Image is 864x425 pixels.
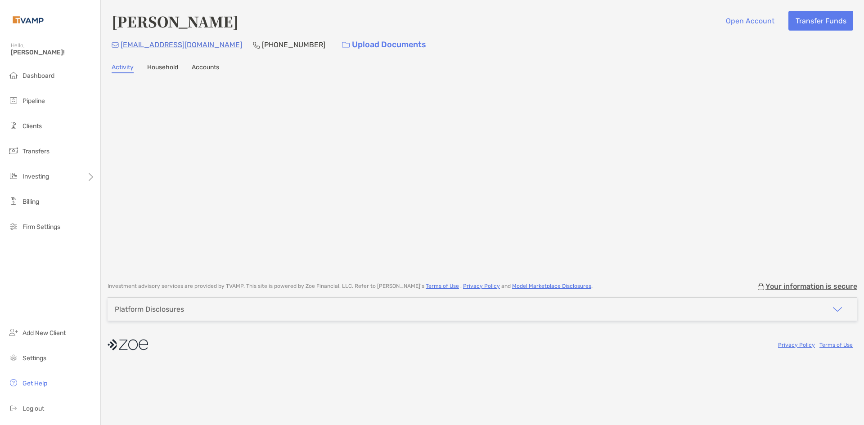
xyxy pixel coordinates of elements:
[8,95,19,106] img: pipeline icon
[788,11,853,31] button: Transfer Funds
[112,42,119,48] img: Email Icon
[147,63,178,73] a: Household
[8,377,19,388] img: get-help icon
[778,342,815,348] a: Privacy Policy
[22,72,54,80] span: Dashboard
[253,41,260,49] img: Phone Icon
[112,11,238,31] h4: [PERSON_NAME]
[22,354,46,362] span: Settings
[22,329,66,337] span: Add New Client
[262,39,325,50] p: [PHONE_NUMBER]
[8,327,19,338] img: add_new_client icon
[192,63,219,73] a: Accounts
[115,305,184,313] div: Platform Disclosures
[719,11,781,31] button: Open Account
[336,35,432,54] a: Upload Documents
[8,403,19,413] img: logout icon
[22,173,49,180] span: Investing
[22,380,47,387] span: Get Help
[108,283,593,290] p: Investment advisory services are provided by TVAMP . This site is powered by Zoe Financial, LLC. ...
[832,304,843,315] img: icon arrow
[8,70,19,81] img: dashboard icon
[463,283,500,289] a: Privacy Policy
[22,148,49,155] span: Transfers
[342,42,350,48] img: button icon
[112,63,134,73] a: Activity
[8,120,19,131] img: clients icon
[426,283,459,289] a: Terms of Use
[765,282,857,291] p: Your information is secure
[22,223,60,231] span: Firm Settings
[819,342,853,348] a: Terms of Use
[22,198,39,206] span: Billing
[108,335,148,355] img: company logo
[22,405,44,412] span: Log out
[11,49,95,56] span: [PERSON_NAME]!
[512,283,591,289] a: Model Marketplace Disclosures
[8,221,19,232] img: firm-settings icon
[8,352,19,363] img: settings icon
[8,170,19,181] img: investing icon
[8,145,19,156] img: transfers icon
[8,196,19,206] img: billing icon
[11,4,45,36] img: Zoe Logo
[22,97,45,105] span: Pipeline
[121,39,242,50] p: [EMAIL_ADDRESS][DOMAIN_NAME]
[22,122,42,130] span: Clients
